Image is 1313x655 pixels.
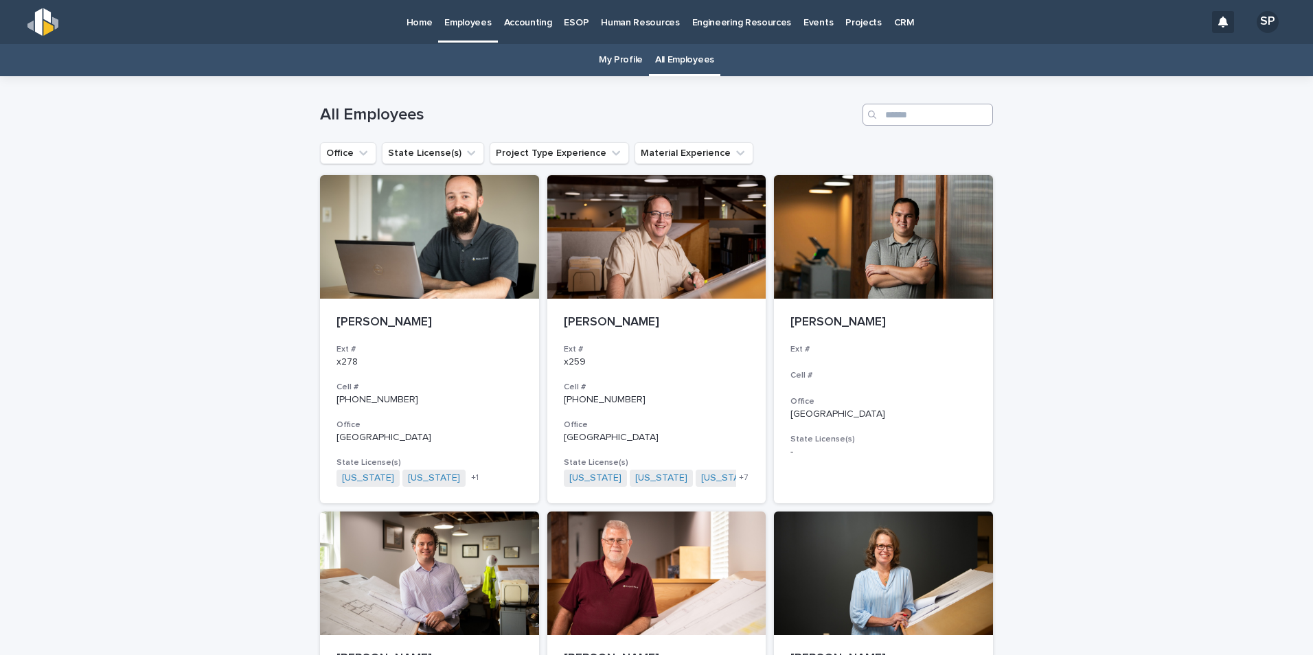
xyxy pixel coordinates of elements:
[790,409,977,420] p: [GEOGRAPHIC_DATA]
[635,472,687,484] a: [US_STATE]
[739,474,748,482] span: + 7
[382,142,484,164] button: State License(s)
[790,446,977,458] p: -
[635,142,753,164] button: Material Experience
[27,8,58,36] img: s5b5MGTdWwFoU4EDV7nw
[342,472,394,484] a: [US_STATE]
[790,315,977,330] p: [PERSON_NAME]
[336,395,418,404] a: [PHONE_NUMBER]
[790,396,977,407] h3: Office
[336,420,523,430] h3: Office
[564,382,750,393] h3: Cell #
[564,395,646,404] a: [PHONE_NUMBER]
[1257,11,1279,33] div: SP
[569,472,621,484] a: [US_STATE]
[564,457,750,468] h3: State License(s)
[547,175,766,503] a: [PERSON_NAME]Ext #x259Cell #[PHONE_NUMBER]Office[GEOGRAPHIC_DATA]State License(s)[US_STATE] [US_S...
[564,420,750,430] h3: Office
[336,432,523,444] p: [GEOGRAPHIC_DATA]
[408,472,460,484] a: [US_STATE]
[790,344,977,355] h3: Ext #
[320,142,376,164] button: Office
[790,370,977,381] h3: Cell #
[564,315,750,330] p: [PERSON_NAME]
[599,44,643,76] a: My Profile
[490,142,629,164] button: Project Type Experience
[336,315,523,330] p: [PERSON_NAME]
[320,105,857,125] h1: All Employees
[564,344,750,355] h3: Ext #
[774,175,993,503] a: [PERSON_NAME]Ext #Cell #Office[GEOGRAPHIC_DATA]State License(s)-
[336,357,358,367] a: x278
[320,175,539,503] a: [PERSON_NAME]Ext #x278Cell #[PHONE_NUMBER]Office[GEOGRAPHIC_DATA]State License(s)[US_STATE] [US_S...
[790,434,977,445] h3: State License(s)
[336,457,523,468] h3: State License(s)
[564,357,586,367] a: x259
[336,344,523,355] h3: Ext #
[336,382,523,393] h3: Cell #
[564,432,750,444] p: [GEOGRAPHIC_DATA]
[471,474,479,482] span: + 1
[655,44,714,76] a: All Employees
[863,104,993,126] input: Search
[701,472,753,484] a: [US_STATE]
